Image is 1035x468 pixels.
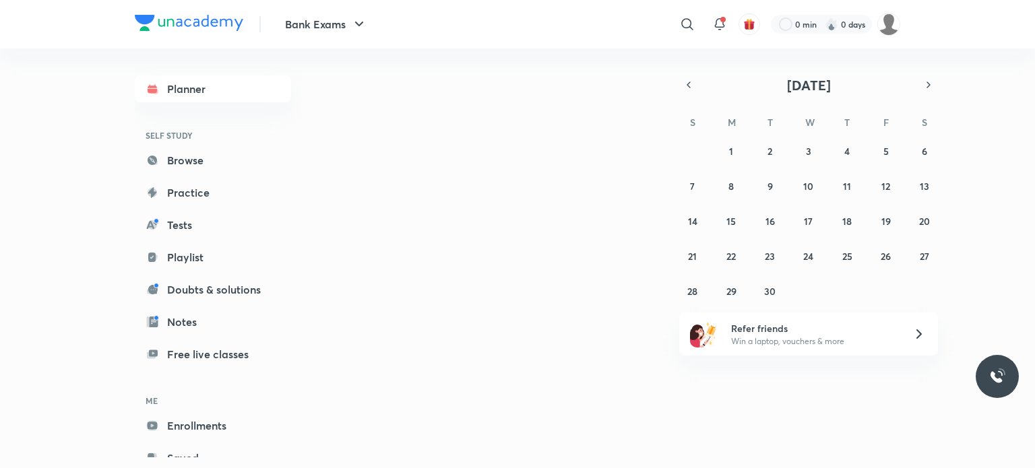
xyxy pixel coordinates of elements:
[805,116,815,129] abbr: Wednesday
[135,211,291,238] a: Tests
[731,321,897,335] h6: Refer friends
[803,180,813,193] abbr: September 10, 2025
[922,145,927,158] abbr: September 6, 2025
[798,140,819,162] button: September 3, 2025
[277,11,375,38] button: Bank Exams
[767,116,773,129] abbr: Tuesday
[135,412,291,439] a: Enrollments
[688,215,697,228] abbr: September 14, 2025
[720,175,742,197] button: September 8, 2025
[798,245,819,267] button: September 24, 2025
[682,245,703,267] button: September 21, 2025
[881,180,890,193] abbr: September 12, 2025
[875,175,897,197] button: September 12, 2025
[844,145,850,158] abbr: September 4, 2025
[726,250,736,263] abbr: September 22, 2025
[135,75,291,102] a: Planner
[875,210,897,232] button: September 19, 2025
[842,215,852,228] abbr: September 18, 2025
[836,140,858,162] button: September 4, 2025
[914,245,935,267] button: September 27, 2025
[914,210,935,232] button: September 20, 2025
[731,335,897,347] p: Win a laptop, vouchers & more
[806,145,811,158] abbr: September 3, 2025
[135,276,291,303] a: Doubts & solutions
[844,116,850,129] abbr: Thursday
[728,180,734,193] abbr: September 8, 2025
[877,13,900,36] img: lalit
[836,245,858,267] button: September 25, 2025
[720,245,742,267] button: September 22, 2025
[881,215,891,228] abbr: September 19, 2025
[767,180,773,193] abbr: September 9, 2025
[989,368,1005,385] img: ttu
[759,175,781,197] button: September 9, 2025
[690,180,695,193] abbr: September 7, 2025
[825,18,838,31] img: streak
[135,244,291,271] a: Playlist
[690,116,695,129] abbr: Sunday
[135,389,291,412] h6: ME
[728,116,736,129] abbr: Monday
[883,116,889,129] abbr: Friday
[883,145,889,158] abbr: September 5, 2025
[698,75,919,94] button: [DATE]
[135,179,291,206] a: Practice
[920,180,929,193] abbr: September 13, 2025
[759,210,781,232] button: September 16, 2025
[803,250,813,263] abbr: September 24, 2025
[842,250,852,263] abbr: September 25, 2025
[804,215,813,228] abbr: September 17, 2025
[759,245,781,267] button: September 23, 2025
[919,215,930,228] abbr: September 20, 2025
[922,116,927,129] abbr: Saturday
[135,308,291,335] a: Notes
[135,15,243,31] img: Company Logo
[739,13,760,35] button: avatar
[759,280,781,302] button: September 30, 2025
[720,210,742,232] button: September 15, 2025
[836,175,858,197] button: September 11, 2025
[764,285,776,298] abbr: September 30, 2025
[875,140,897,162] button: September 5, 2025
[843,180,851,193] abbr: September 11, 2025
[798,175,819,197] button: September 10, 2025
[743,18,755,30] img: avatar
[765,250,775,263] abbr: September 23, 2025
[682,280,703,302] button: September 28, 2025
[787,76,831,94] span: [DATE]
[767,145,772,158] abbr: September 2, 2025
[759,140,781,162] button: September 2, 2025
[729,145,733,158] abbr: September 1, 2025
[135,147,291,174] a: Browse
[690,321,717,347] img: referral
[135,15,243,34] a: Company Logo
[881,250,891,263] abbr: September 26, 2025
[687,285,697,298] abbr: September 28, 2025
[726,285,736,298] abbr: September 29, 2025
[875,245,897,267] button: September 26, 2025
[682,175,703,197] button: September 7, 2025
[798,210,819,232] button: September 17, 2025
[914,140,935,162] button: September 6, 2025
[765,215,775,228] abbr: September 16, 2025
[135,124,291,147] h6: SELF STUDY
[836,210,858,232] button: September 18, 2025
[726,215,736,228] abbr: September 15, 2025
[720,280,742,302] button: September 29, 2025
[920,250,929,263] abbr: September 27, 2025
[135,341,291,368] a: Free live classes
[914,175,935,197] button: September 13, 2025
[688,250,697,263] abbr: September 21, 2025
[682,210,703,232] button: September 14, 2025
[720,140,742,162] button: September 1, 2025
